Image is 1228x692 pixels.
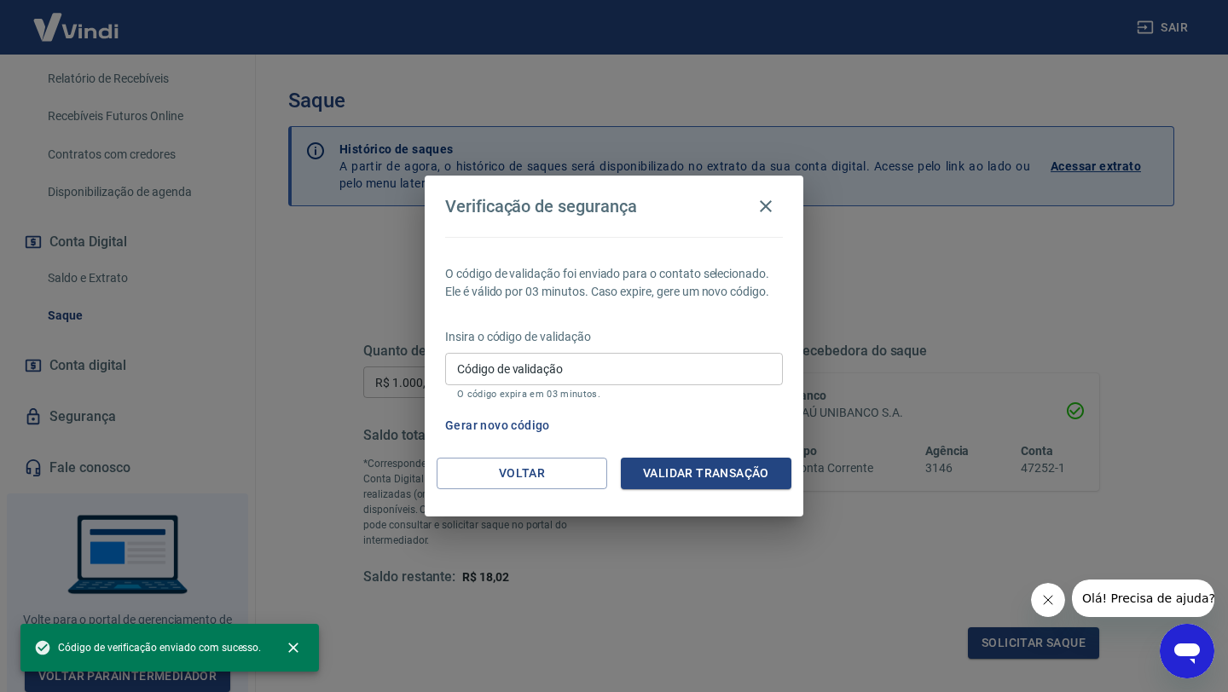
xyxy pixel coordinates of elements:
button: Validar transação [621,458,791,489]
button: Voltar [437,458,607,489]
h4: Verificação de segurança [445,196,637,216]
button: close [275,629,312,666]
p: O código expira em 03 minutos. [457,389,771,400]
span: Código de verificação enviado com sucesso. [34,639,261,656]
p: O código de validação foi enviado para o contato selecionado. Ele é válido por 03 minutos. Caso e... [445,265,783,301]
button: Gerar novo código [438,410,557,441]
span: Olá! Precisa de ajuda? [10,12,143,26]
iframe: Botão para abrir a janela de mensagens [1160,624,1214,678]
p: Insira o código de validação [445,328,783,346]
iframe: Mensagem da empresa [1072,580,1214,617]
iframe: Fechar mensagem [1031,583,1065,617]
